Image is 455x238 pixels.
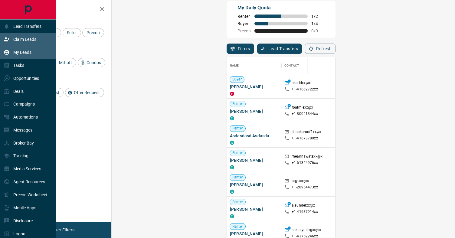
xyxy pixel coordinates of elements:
[65,30,79,35] span: Seller
[292,154,322,160] p: rheannawatsxx@x
[84,60,103,65] span: Condos
[292,209,318,214] p: +1- 41687914xx
[230,214,234,218] div: condos.ca
[230,231,278,237] span: [PERSON_NAME]
[230,190,234,194] div: condos.ca
[63,28,81,37] div: Seller
[237,14,251,19] span: Renter
[257,44,302,54] button: Lead Transfers
[82,28,104,37] div: Precon
[292,136,318,141] p: +1- 41678789xx
[292,185,318,190] p: +1- 28954473xx
[230,133,278,139] span: Asdasdasd Asdasda
[230,126,245,131] span: Renter
[237,4,325,11] p: My Daily Quota
[237,21,251,26] span: Buyer
[46,225,78,235] button: Reset Filters
[230,182,278,188] span: [PERSON_NAME]
[84,30,102,35] span: Precon
[230,92,234,96] div: property.ca
[227,44,254,54] button: Filters
[281,57,330,74] div: Contact
[230,57,239,74] div: Name
[284,57,299,74] div: Contact
[292,178,309,185] p: bqyuxx@x
[311,28,325,33] span: 0 / 0
[237,28,251,33] span: Precon
[305,44,336,54] button: Refresh
[230,116,234,120] div: condos.ca
[292,227,321,234] p: stella.yutingxx@x
[50,58,76,67] div: MrLoft
[57,60,74,65] span: MrLoft
[230,84,278,90] span: [PERSON_NAME]
[230,165,234,169] div: condos.ca
[78,58,105,67] div: Condos
[230,206,278,212] span: [PERSON_NAME]
[230,77,244,82] span: Buyer
[230,108,278,114] span: [PERSON_NAME]
[230,150,245,155] span: Renter
[292,105,313,111] p: fpalmiexx@x
[72,90,102,95] span: Offer Request
[292,203,315,209] p: alsunderxx@x
[19,6,105,13] h2: Filters
[227,57,281,74] div: Name
[230,157,278,163] span: [PERSON_NAME]
[311,14,325,19] span: 1 / 2
[292,160,318,165] p: +1- 61344976xx
[292,80,311,87] p: akolidxx@x
[65,88,104,97] div: Offer Request
[230,141,234,145] div: condos.ca
[230,175,245,180] span: Renter
[292,111,318,116] p: +1- 80041344xx
[230,101,245,106] span: Renter
[292,129,322,136] p: shockproof2xx@x
[311,21,325,26] span: 1 / 4
[292,87,318,92] p: +1- 41662722xx
[230,200,245,205] span: Renter
[230,224,245,229] span: Renter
